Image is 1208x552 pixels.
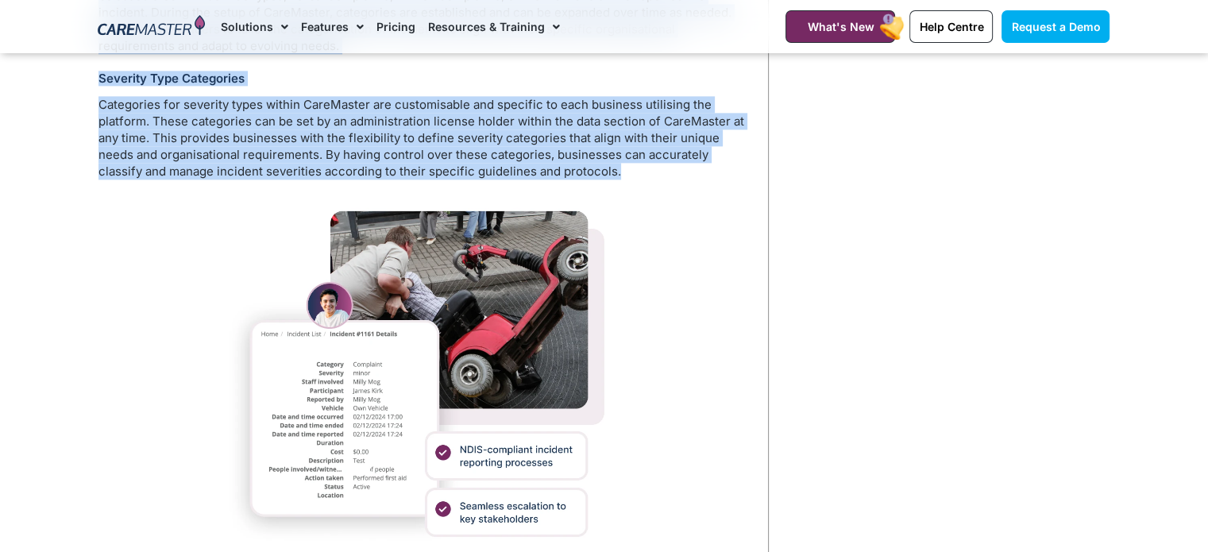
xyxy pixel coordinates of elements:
[98,96,752,179] p: Categories for severity types within CareMaster are customisable and specific to each business ut...
[785,10,895,43] a: What's New
[919,20,983,33] span: Help Centre
[1011,20,1100,33] span: Request a Demo
[1002,10,1110,43] a: Request a Demo
[98,71,752,86] h3: Severity Type Categories
[98,15,205,39] img: CareMaster Logo
[807,20,874,33] span: What's New
[909,10,993,43] a: Help Centre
